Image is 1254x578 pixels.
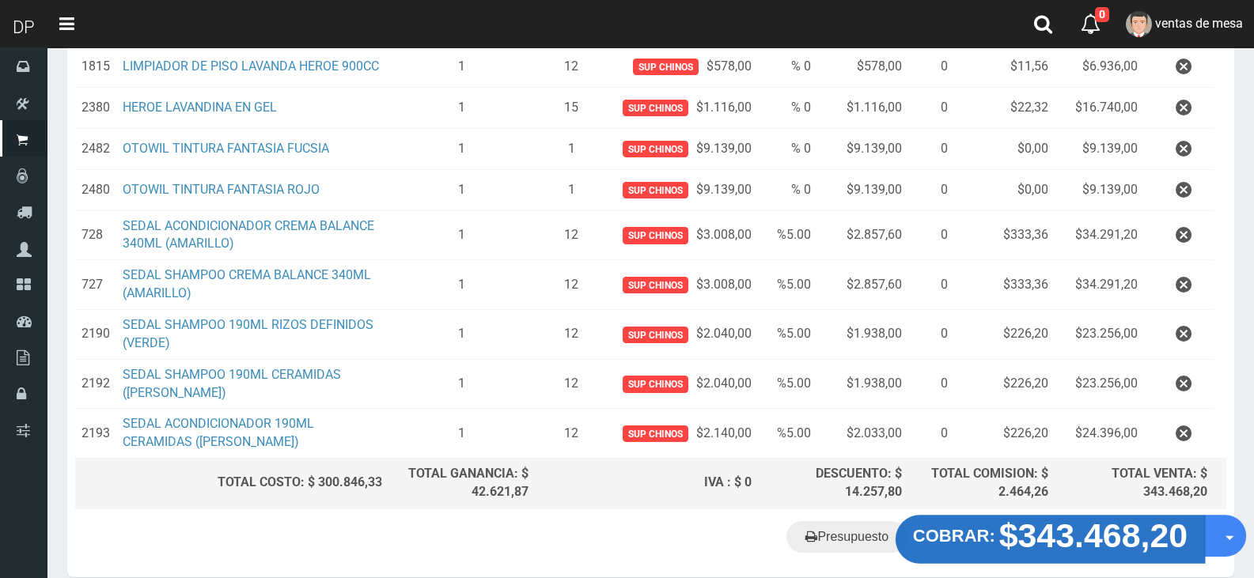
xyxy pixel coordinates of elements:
td: 15 [535,87,608,128]
div: TOTAL COSTO: $ 300.846,33 [81,474,382,492]
td: $578,00 [817,46,907,87]
td: 12 [535,260,608,310]
td: $2.033,00 [817,409,907,459]
td: %5.00 [758,359,817,409]
td: $2.040,00 [608,309,758,359]
span: Sup chinos [633,59,699,75]
td: $578,00 [608,46,758,87]
a: SEDAL ACONDICIONADOR CREMA BALANCE 340ML (AMARILLO) [123,218,374,251]
td: $2.857,60 [817,210,907,260]
strong: $343.468,20 [999,516,1188,553]
td: $226,20 [954,409,1055,459]
span: Sup chinos [623,277,688,293]
span: ventas de mesa [1155,16,1243,31]
td: $333,36 [954,260,1055,310]
td: %5.00 [758,210,817,260]
td: 1 [388,46,534,87]
a: SEDAL ACONDICIONADOR 190ML CERAMIDAS ([PERSON_NAME]) [123,416,314,449]
span: Sup chinos [623,100,688,116]
td: 2482 [75,128,116,169]
td: 727 [75,260,116,310]
a: SEDAL SHAMPOO 190ML CERAMIDAS ([PERSON_NAME]) [123,367,341,400]
a: SEDAL SHAMPOO CREMA BALANCE 340ML (AMARILLO) [123,267,371,300]
td: 1 [388,309,534,359]
span: Sup chinos [623,327,688,343]
span: Sup chinos [623,376,688,392]
td: 1 [388,210,534,260]
td: 2380 [75,87,116,128]
td: 0 [908,128,954,169]
td: 0 [908,169,954,210]
a: OTOWIL TINTURA FANTASIA FUCSIA [123,141,329,156]
td: $226,20 [954,309,1055,359]
td: $9.139,00 [817,128,907,169]
td: $6.936,00 [1055,46,1144,87]
a: OTOWIL TINTURA FANTASIA ROJO [123,182,320,197]
span: Sup chinos [623,182,688,198]
td: 2192 [75,359,116,409]
span: 0 [1095,7,1109,22]
td: 1 [388,260,534,310]
td: 1 [388,87,534,128]
td: $9.139,00 [1055,128,1144,169]
a: Presupuesto [786,521,907,553]
div: TOTAL VENTA: $ 343.468,20 [1061,465,1207,501]
strong: COBRAR: [913,526,995,545]
span: Sup chinos [623,227,688,244]
span: Sup chinos [623,141,688,157]
td: 12 [535,309,608,359]
td: 12 [535,359,608,409]
td: $23.256,00 [1055,309,1144,359]
td: %5.00 [758,409,817,459]
td: $2.040,00 [608,359,758,409]
td: $1.116,00 [608,87,758,128]
td: $34.291,20 [1055,260,1144,310]
td: $9.139,00 [817,169,907,210]
td: $9.139,00 [1055,169,1144,210]
td: %5.00 [758,309,817,359]
td: 0 [908,260,954,310]
td: $24.396,00 [1055,409,1144,459]
td: 1 [388,169,534,210]
td: 0 [908,359,954,409]
td: 1 [388,128,534,169]
td: % 0 [758,46,817,87]
td: $1.938,00 [817,359,907,409]
td: 2480 [75,169,116,210]
span: Sup chinos [623,425,688,442]
td: $1.116,00 [817,87,907,128]
td: $226,20 [954,359,1055,409]
td: 0 [908,309,954,359]
td: $0,00 [954,128,1055,169]
td: 2193 [75,409,116,459]
td: $2.140,00 [608,409,758,459]
td: 2190 [75,309,116,359]
td: $9.139,00 [608,128,758,169]
td: $16.740,00 [1055,87,1144,128]
td: 1815 [75,46,116,87]
a: SEDAL SHAMPOO 190ML RIZOS DEFINIDOS (VERDE) [123,317,373,350]
td: 1 [535,169,608,210]
td: $0,00 [954,169,1055,210]
td: $3.008,00 [608,210,758,260]
td: % 0 [758,87,817,128]
td: $23.256,00 [1055,359,1144,409]
td: 0 [908,87,954,128]
td: 12 [535,210,608,260]
td: $11,56 [954,46,1055,87]
td: 1 [388,359,534,409]
td: 728 [75,210,116,260]
td: $9.139,00 [608,169,758,210]
div: TOTAL GANANCIA: $ 42.621,87 [395,465,528,501]
td: 12 [535,46,608,87]
td: $3.008,00 [608,260,758,310]
td: % 0 [758,128,817,169]
td: 0 [908,46,954,87]
td: $22,32 [954,87,1055,128]
td: $1.938,00 [817,309,907,359]
div: DESCUENTO: $ 14.257,80 [764,465,902,501]
td: 1 [535,128,608,169]
a: LIMPIADOR DE PISO LAVANDA HEROE 900CC [123,59,379,74]
td: 1 [388,409,534,459]
a: HEROE LAVANDINA EN GEL [123,100,277,115]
